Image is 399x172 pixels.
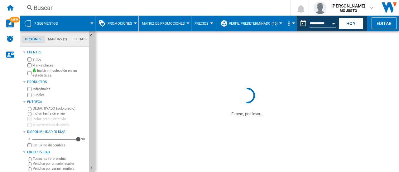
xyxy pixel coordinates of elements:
label: Incluir tarifa de envío [33,111,86,116]
input: Todas las referencias [28,157,32,161]
span: Promociones [108,22,132,26]
label: Vendido por un solo retailer [33,161,86,166]
div: Fuentes [27,50,86,55]
button: md-calendar [297,17,310,30]
span: $ [287,20,291,27]
div: Este reporte se basa en una fecha en el pasado. [297,16,337,31]
div: Exclusividad [27,150,86,155]
button: Hoy [339,17,363,29]
input: Sitios [27,57,31,61]
span: [PERSON_NAME] [331,3,365,9]
input: Incluir tarifa de envío [28,112,32,116]
span: Precios [195,22,209,26]
span: Matriz de promociones [142,22,185,26]
div: 7 segmentos [23,16,92,31]
label: Incluir mi colección en las estadísticas [32,68,86,78]
img: alerts-logo.svg [6,35,14,42]
button: 7 segmentos [34,16,64,31]
md-menu: Currency [284,16,297,31]
md-tab-item: Filtros [70,36,90,43]
label: Todas las referencias [33,156,86,161]
md-tab-item: Marcas (*) [45,36,70,43]
input: Mostrar precio de envío [27,143,31,147]
button: Editar [372,17,397,29]
label: Sitios [32,57,86,62]
div: Productos [27,80,86,85]
label: Excluir no disponibles [32,143,86,148]
button: Precios [195,16,212,31]
img: mysite-bg-18x18.png [32,68,36,72]
md-tab-item: Opciones [22,36,45,43]
button: Open calendar [328,17,339,28]
div: 0 [26,137,31,141]
button: Ocultar [89,31,96,42]
div: Promociones [99,16,135,31]
b: MX JUSTO [340,9,357,13]
label: Vendido por varios retailers [33,166,86,171]
input: Vendido por un solo retailer [28,162,32,166]
div: Buscar [34,3,274,12]
input: Mostrar precio de envío [27,123,31,127]
input: Bundles [27,93,31,97]
label: Mostrar precio de envío [32,123,86,127]
input: DESACTIVADO (solo precio) [28,107,32,111]
input: Incluir mi colección en las estadísticas [27,69,31,77]
span: Perfil predeterminado (15) [229,22,278,26]
img: wise-card.svg [6,19,14,27]
div: Disponibilidad 90 Días [27,130,86,135]
ng-transclude: Espere, por favor... [231,111,263,116]
label: Individuales [32,87,86,91]
input: Vendido por varios retailers [28,167,32,171]
button: Promociones [108,16,135,31]
label: Bundles [32,93,86,97]
md-slider: Disponibilidad [32,136,78,142]
div: 90 [79,137,86,141]
label: Incluir precio de envío [32,117,86,121]
button: Perfil predeterminado (15) [229,16,281,31]
div: Perfil predeterminado (15) [220,16,281,31]
img: profile.jpg [314,2,326,14]
label: Marketplaces [32,63,86,68]
button: $ [287,16,294,31]
span: 7 segmentos [34,22,58,26]
label: DESACTIVADO (solo precio) [33,106,86,111]
span: NEW [10,17,20,22]
input: Incluir precio de envío [27,117,31,121]
div: Entrega [27,100,86,105]
input: Individuales [27,87,31,91]
input: Marketplaces [27,63,31,67]
button: Matriz de promociones [142,16,188,31]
